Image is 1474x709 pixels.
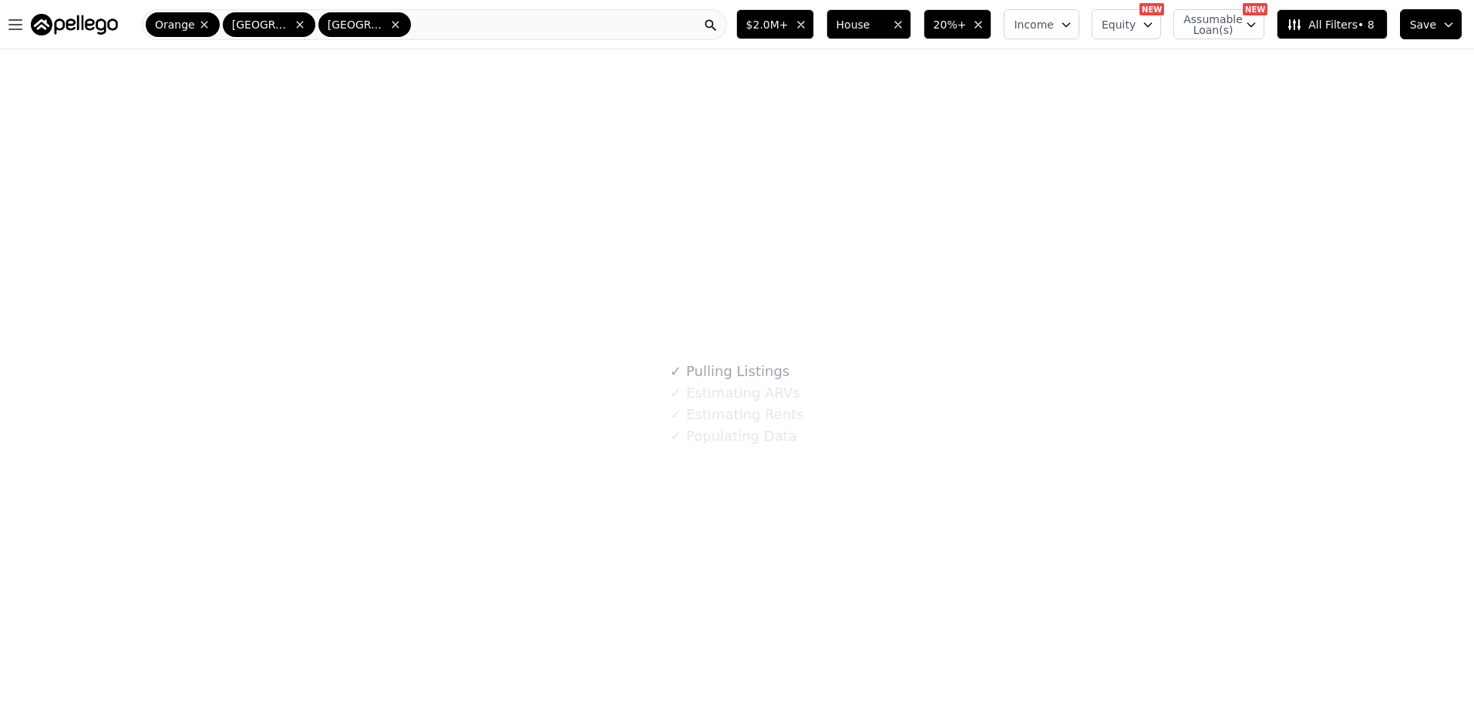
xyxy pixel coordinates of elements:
span: House [836,17,886,32]
div: Estimating ARVs [670,382,799,404]
div: Estimating Rents [670,404,803,425]
span: ✓ [670,428,681,444]
span: $2.0M+ [746,17,789,32]
div: NEW [1243,3,1267,15]
span: [GEOGRAPHIC_DATA] [328,17,386,32]
div: NEW [1139,3,1164,15]
span: Orange [155,17,195,32]
div: Populating Data [670,425,796,447]
span: ✓ [670,364,681,379]
img: Pellego [31,14,118,35]
span: 20%+ [934,17,967,32]
div: Pulling Listings [670,361,789,382]
button: Equity [1092,9,1161,39]
span: All Filters • 8 [1287,17,1374,32]
span: Assumable Loan(s) [1183,14,1233,35]
button: House [826,9,911,39]
span: Equity [1102,17,1136,32]
span: ✓ [670,407,681,422]
button: 20%+ [924,9,992,39]
span: Income [1014,17,1054,32]
button: Income [1004,9,1079,39]
button: Assumable Loan(s) [1173,9,1264,39]
span: [GEOGRAPHIC_DATA] [232,17,291,32]
button: $2.0M+ [736,9,814,39]
span: ✓ [670,385,681,401]
span: Save [1410,17,1436,32]
button: Save [1400,9,1462,39]
button: All Filters• 8 [1277,9,1387,39]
